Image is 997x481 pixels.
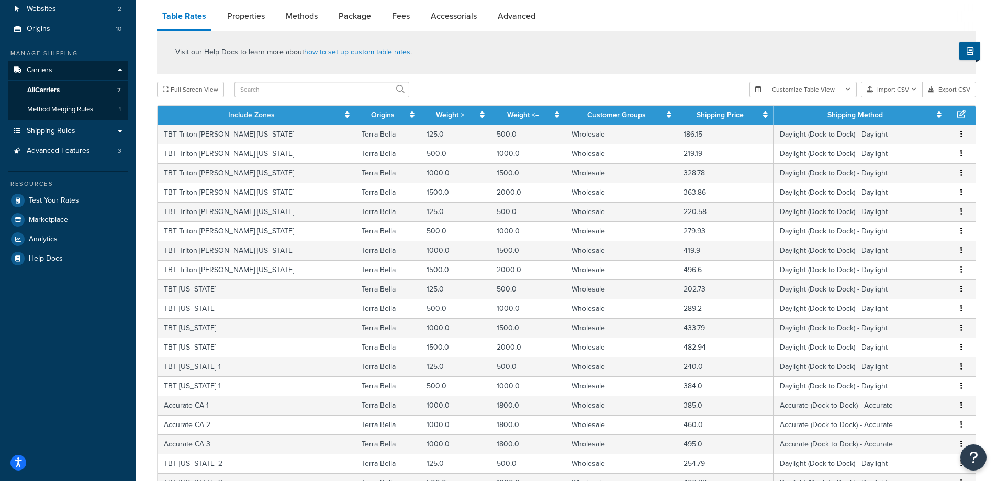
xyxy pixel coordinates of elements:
td: 496.6 [677,260,773,279]
td: 1000.0 [490,299,565,318]
td: 1500.0 [490,241,565,260]
td: Accurate (Dock to Dock) - Accurate [774,396,947,415]
td: 500.0 [490,357,565,376]
span: Advanced Features [27,147,90,155]
a: Method Merging Rules1 [8,100,128,119]
td: 186.15 [677,125,773,144]
a: Test Your Rates [8,191,128,210]
td: 1500.0 [420,183,490,202]
td: 500.0 [420,221,490,241]
td: Daylight (Dock to Dock) - Daylight [774,125,947,144]
a: Shipping Method [827,109,883,120]
td: Wholesale [565,318,677,338]
div: Resources [8,180,128,188]
td: Daylight (Dock to Dock) - Daylight [774,338,947,357]
td: 1000.0 [420,396,490,415]
span: Test Your Rates [29,196,79,205]
td: 254.79 [677,454,773,473]
td: 202.73 [677,279,773,299]
td: Wholesale [565,338,677,357]
li: Method Merging Rules [8,100,128,119]
td: Terra Bella [355,357,420,376]
td: TBT Triton [PERSON_NAME] [US_STATE] [158,260,355,279]
td: 1500.0 [490,318,565,338]
button: Show Help Docs [959,42,980,60]
td: 289.2 [677,299,773,318]
button: Customize Table View [749,82,857,97]
td: 125.0 [420,454,490,473]
span: 2 [118,5,121,14]
span: 1 [119,105,121,114]
td: Daylight (Dock to Dock) - Daylight [774,202,947,221]
span: Marketplace [29,216,68,225]
td: 240.0 [677,357,773,376]
td: 1800.0 [490,415,565,434]
a: Table Rates [157,4,211,31]
td: Daylight (Dock to Dock) - Daylight [774,241,947,260]
td: 1500.0 [420,338,490,357]
span: Analytics [29,235,58,244]
a: Accessorials [425,4,482,29]
td: TBT Triton [PERSON_NAME] [US_STATE] [158,241,355,260]
td: 279.93 [677,221,773,241]
td: 1500.0 [420,260,490,279]
td: Wholesale [565,434,677,454]
td: Accurate CA 3 [158,434,355,454]
td: 460.0 [677,415,773,434]
td: TBT [US_STATE] 1 [158,357,355,376]
td: 433.79 [677,318,773,338]
td: Terra Bella [355,279,420,299]
a: Analytics [8,230,128,249]
td: Terra Bella [355,396,420,415]
a: Origins [371,109,395,120]
button: Full Screen View [157,82,224,97]
a: Marketplace [8,210,128,229]
td: Accurate CA 1 [158,396,355,415]
td: TBT [US_STATE] [158,318,355,338]
td: 500.0 [420,376,490,396]
td: Daylight (Dock to Dock) - Daylight [774,279,947,299]
td: 1000.0 [420,318,490,338]
td: 220.58 [677,202,773,221]
td: Terra Bella [355,299,420,318]
td: 2000.0 [490,338,565,357]
td: Daylight (Dock to Dock) - Daylight [774,357,947,376]
td: 1000.0 [490,144,565,163]
a: Advanced [492,4,541,29]
a: Shipping Rules [8,121,128,141]
span: Carriers [27,66,52,75]
td: Wholesale [565,396,677,415]
td: Wholesale [565,260,677,279]
td: Terra Bella [355,241,420,260]
td: 500.0 [490,454,565,473]
td: 1000.0 [490,376,565,396]
a: Customer Groups [587,109,646,120]
td: 500.0 [490,279,565,299]
td: 328.78 [677,163,773,183]
td: Daylight (Dock to Dock) - Daylight [774,163,947,183]
td: Accurate CA 2 [158,415,355,434]
a: Weight <= [507,109,539,120]
td: Terra Bella [355,415,420,434]
td: Wholesale [565,279,677,299]
td: 125.0 [420,279,490,299]
td: Terra Bella [355,338,420,357]
a: Advanced Features3 [8,141,128,161]
td: 1000.0 [420,434,490,454]
td: 482.94 [677,338,773,357]
a: Help Docs [8,249,128,268]
td: Wholesale [565,144,677,163]
td: TBT Triton [PERSON_NAME] [US_STATE] [158,221,355,241]
td: 495.0 [677,434,773,454]
td: 500.0 [490,125,565,144]
button: Open Resource Center [960,444,987,471]
a: Properties [222,4,270,29]
td: Terra Bella [355,260,420,279]
input: Search [234,82,409,97]
a: Fees [387,4,415,29]
td: TBT [US_STATE] [158,338,355,357]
